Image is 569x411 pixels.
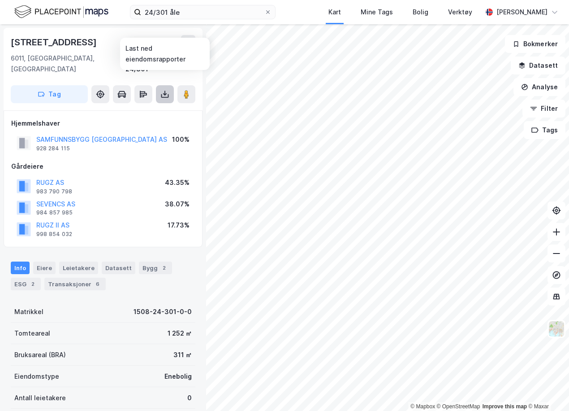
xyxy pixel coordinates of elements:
[11,262,30,274] div: Info
[513,78,565,96] button: Analyse
[125,53,195,74] div: [GEOGRAPHIC_DATA], 24/301
[159,263,168,272] div: 2
[11,161,195,172] div: Gårdeiere
[14,393,66,403] div: Antall leietakere
[187,393,192,403] div: 0
[14,328,50,339] div: Tomteareal
[36,231,72,238] div: 998 854 032
[410,403,435,410] a: Mapbox
[11,35,99,49] div: [STREET_ADDRESS]
[165,199,190,210] div: 38.07%
[505,35,565,53] button: Bokmerker
[173,350,192,360] div: 311 ㎡
[36,209,73,216] div: 984 857 985
[437,403,480,410] a: OpenStreetMap
[28,280,37,289] div: 2
[14,4,108,20] img: logo.f888ab2527a4732fd821a326f86c7f29.svg
[524,368,569,411] div: Kontrollprogram for chat
[11,53,125,74] div: 6011, [GEOGRAPHIC_DATA], [GEOGRAPHIC_DATA]
[511,57,565,74] button: Datasett
[496,7,547,17] div: [PERSON_NAME]
[44,278,106,290] div: Transaksjoner
[11,278,41,290] div: ESG
[524,121,565,139] button: Tags
[36,188,72,195] div: 983 790 798
[448,7,472,17] div: Verktøy
[134,306,192,317] div: 1508-24-301-0-0
[14,371,59,382] div: Eiendomstype
[168,328,192,339] div: 1 252 ㎡
[33,262,56,274] div: Eiere
[328,7,341,17] div: Kart
[11,118,195,129] div: Hjemmelshaver
[14,350,66,360] div: Bruksareal (BRA)
[93,280,102,289] div: 6
[168,220,190,231] div: 17.73%
[102,262,135,274] div: Datasett
[172,134,190,145] div: 100%
[36,145,70,152] div: 928 284 115
[361,7,393,17] div: Mine Tags
[483,403,527,410] a: Improve this map
[165,177,190,188] div: 43.35%
[59,262,98,274] div: Leietakere
[522,100,565,118] button: Filter
[524,368,569,411] iframe: Chat Widget
[548,320,565,337] img: Z
[141,5,264,19] input: Søk på adresse, matrikkel, gårdeiere, leietakere eller personer
[164,371,192,382] div: Enebolig
[14,306,43,317] div: Matrikkel
[413,7,428,17] div: Bolig
[11,85,88,103] button: Tag
[139,262,172,274] div: Bygg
